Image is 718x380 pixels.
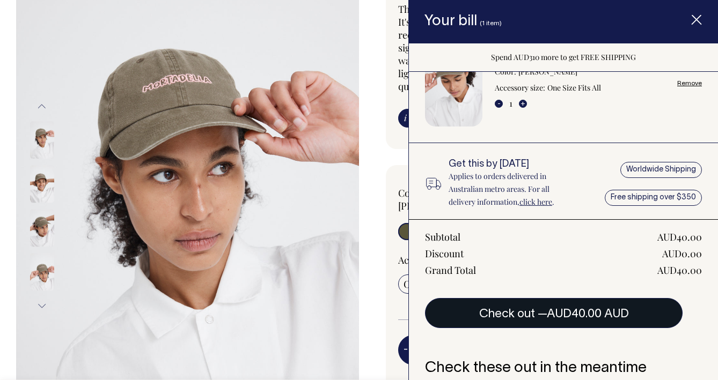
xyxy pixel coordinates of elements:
[662,247,702,260] div: AUD0.00
[398,254,668,266] div: Accessory size
[518,65,577,78] dd: [PERSON_NAME]
[425,360,702,377] h6: Check these out in the meantime
[398,28,656,93] span: It's a signature Worktones 6-panel dad cap that's been enzyme-washed for that worn-in feel. The s...
[657,230,702,243] div: AUD40.00
[495,81,545,94] dt: Accessory size:
[491,52,636,62] span: Spend AUD310 more to get FREE SHIPPING
[34,94,50,118] button: Previous
[480,20,502,26] span: (1 item)
[449,170,576,208] p: Applies to orders delivered in Australian metro areas. For all delivery information, .
[425,41,482,126] img: Mortadella 2.0 Cap
[425,230,460,243] div: Subtotal
[34,294,50,318] button: Next
[547,81,601,94] dd: One Size Fits All
[547,309,629,319] span: AUD40.00 AUD
[404,278,472,290] span: One Size Fits All
[30,210,54,247] img: Mortadella 2.0 Cap
[495,100,503,108] button: -
[398,339,413,361] button: -
[425,298,683,328] button: Check out —AUD40.00 AUD
[425,247,464,260] div: Discount
[398,199,474,212] label: [PERSON_NAME]
[30,122,54,159] img: moss
[30,254,54,291] img: moss
[398,274,477,294] input: One Size Fits All
[398,3,668,93] p: The Mortadella 2.0 is here, freshly sliced for your enjoyment. It's a riff on our OG Mortadella C...
[519,100,527,108] button: +
[677,80,702,87] a: Remove
[30,166,54,203] img: moss
[398,187,506,212] div: Colour
[425,264,476,277] div: Grand Total
[519,197,552,207] a: click here
[404,112,407,123] span: i
[449,159,576,170] h6: Get this by [DATE]
[495,65,516,78] dt: Color:
[657,264,702,277] div: AUD40.00
[398,109,471,128] a: iMore details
